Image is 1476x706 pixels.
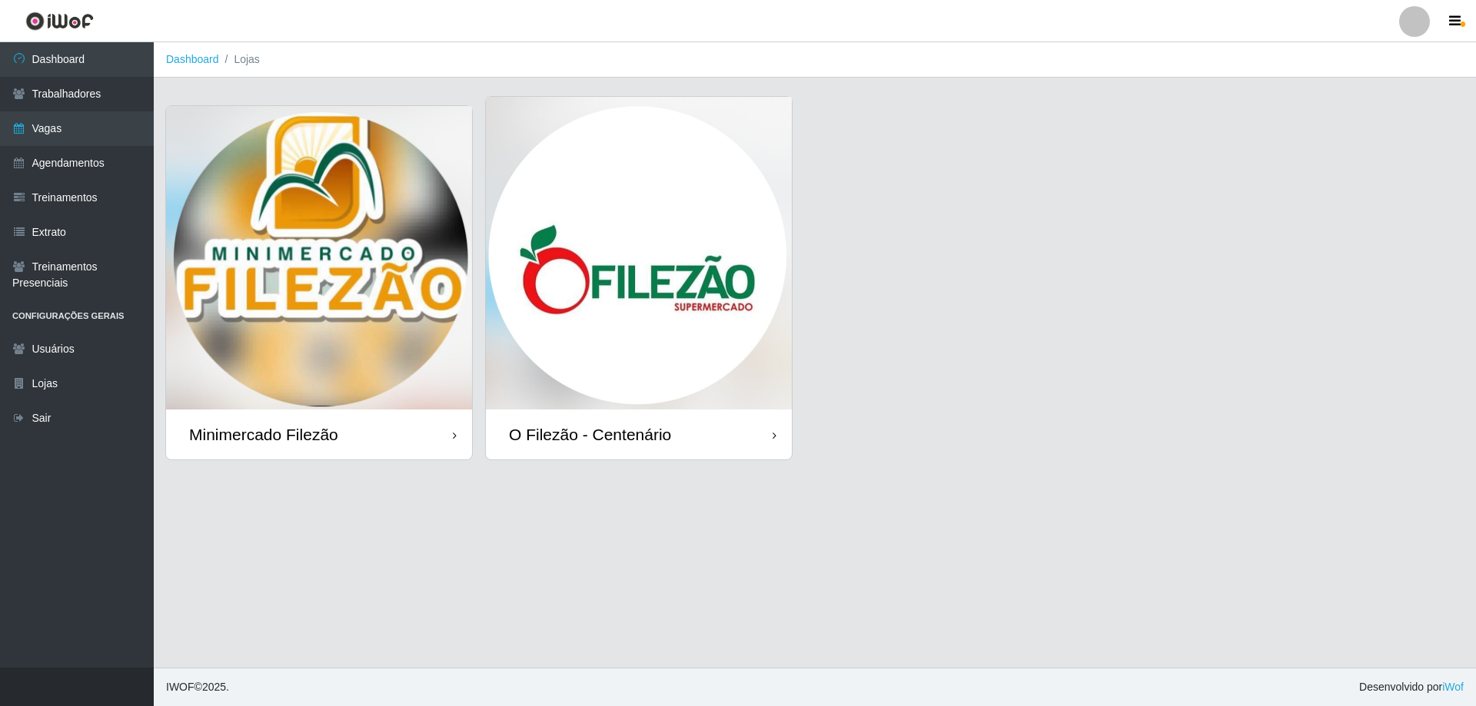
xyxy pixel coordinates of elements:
span: Desenvolvido por [1359,679,1464,695]
img: cardImg [166,106,472,409]
img: CoreUI Logo [25,12,94,31]
img: cardImg [486,97,792,409]
div: Minimercado Filezão [189,425,338,444]
a: Minimercado Filezão [166,106,472,459]
a: iWof [1442,681,1464,693]
span: © 2025 . [166,679,229,695]
span: IWOF [166,681,194,693]
nav: breadcrumb [154,42,1476,78]
a: O Filezão - Centenário [486,97,792,459]
a: Dashboard [166,53,219,65]
li: Lojas [219,51,260,68]
div: O Filezão - Centenário [509,425,671,444]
